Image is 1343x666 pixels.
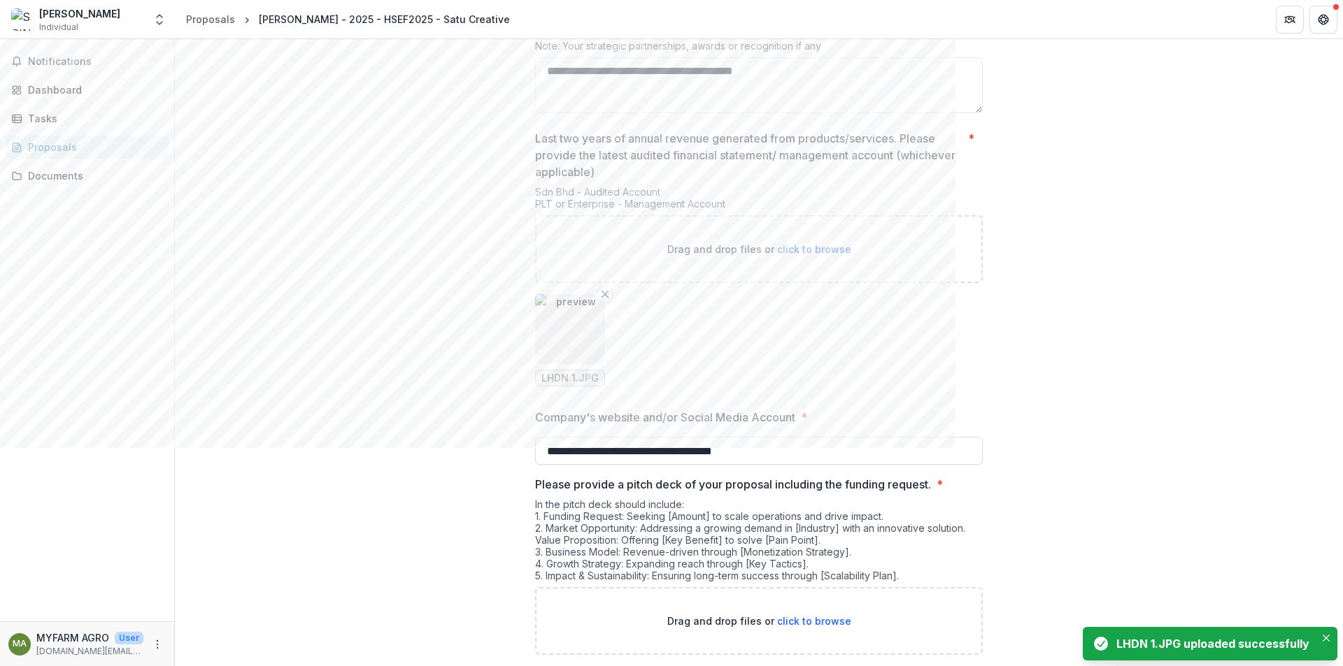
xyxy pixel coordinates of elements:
[535,498,983,587] div: In the pitch deck should include: 1. Funding Request: Seeking [Amount] to scale operations and dr...
[667,614,851,628] p: Drag and drop files or
[180,9,241,29] a: Proposals
[39,21,78,34] span: Individual
[28,56,163,68] span: Notifications
[115,632,143,644] p: User
[11,8,34,31] img: SRINATH ARUMUGAM
[6,164,169,187] a: Documents
[28,168,157,183] div: Documents
[28,82,157,97] div: Dashboard
[1318,630,1335,646] button: Close
[259,12,510,27] div: [PERSON_NAME] - 2025 - HSEF2025 - Satu Creative
[186,12,235,27] div: Proposals
[667,242,851,256] p: Drag and drop files or
[6,136,169,159] a: Proposals
[1276,6,1304,34] button: Partners
[28,111,157,126] div: Tasks
[1309,6,1337,34] button: Get Help
[535,476,931,493] p: Please provide a pitch deck of your proposal including the funding request.
[149,636,166,653] button: More
[150,6,169,34] button: Open entity switcher
[541,372,599,384] span: LHDN 1.JPG
[13,639,27,649] div: MYFARM AGRO
[777,615,851,627] span: click to browse
[535,409,795,426] p: Company's website and/or Social Media Account
[1077,621,1343,666] div: Notifications-bottom-right
[39,6,120,21] div: [PERSON_NAME]
[36,630,109,645] p: MYFARM AGRO
[597,286,613,303] button: Remove File
[535,294,605,364] img: preview
[6,107,169,130] a: Tasks
[535,294,605,386] div: Remove FilepreviewLHDN 1.JPG
[6,78,169,101] a: Dashboard
[28,140,157,154] div: Proposals
[535,40,983,57] div: Note: Your strategic partnerships, awards or recognition if any
[6,50,169,73] button: Notifications
[777,243,851,255] span: click to browse
[535,130,962,180] p: Last two years of annual revenue generated from products/services. Please provide the latest audi...
[36,645,143,658] p: [DOMAIN_NAME][EMAIL_ADDRESS][DOMAIN_NAME]
[535,186,983,215] div: Sdn Bhd - Audited Account PLT or Enterprise - Management Account
[1116,635,1309,652] div: LHDN 1.JPG uploaded successfully
[180,9,516,29] nav: breadcrumb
